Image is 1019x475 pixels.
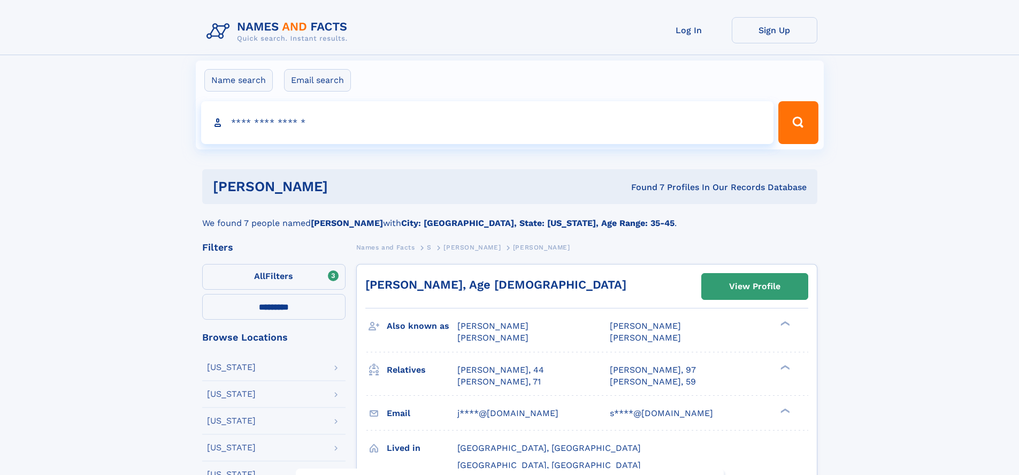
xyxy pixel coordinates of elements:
[457,321,528,331] span: [PERSON_NAME]
[427,244,432,251] span: S
[778,407,791,414] div: ❯
[365,278,626,291] a: [PERSON_NAME], Age [DEMOGRAPHIC_DATA]
[202,204,817,230] div: We found 7 people named with .
[254,271,265,281] span: All
[387,361,457,379] h3: Relatives
[387,439,457,457] h3: Lived in
[201,101,774,144] input: search input
[457,376,541,388] a: [PERSON_NAME], 71
[202,243,346,252] div: Filters
[427,240,432,254] a: S
[207,363,256,372] div: [US_STATE]
[513,244,570,251] span: [PERSON_NAME]
[610,321,681,331] span: [PERSON_NAME]
[457,460,641,470] span: [GEOGRAPHIC_DATA], [GEOGRAPHIC_DATA]
[610,333,681,343] span: [PERSON_NAME]
[387,404,457,423] h3: Email
[702,274,808,299] a: View Profile
[387,317,457,335] h3: Also known as
[457,333,528,343] span: [PERSON_NAME]
[646,17,732,43] a: Log In
[457,443,641,453] span: [GEOGRAPHIC_DATA], [GEOGRAPHIC_DATA]
[443,240,501,254] a: [PERSON_NAME]
[443,244,501,251] span: [PERSON_NAME]
[401,218,675,228] b: City: [GEOGRAPHIC_DATA], State: [US_STATE], Age Range: 35-45
[202,17,356,46] img: Logo Names and Facts
[204,69,273,92] label: Name search
[207,417,256,425] div: [US_STATE]
[479,182,807,193] div: Found 7 Profiles In Our Records Database
[213,180,480,193] h1: [PERSON_NAME]
[284,69,351,92] label: Email search
[778,364,791,371] div: ❯
[610,376,696,388] a: [PERSON_NAME], 59
[457,364,544,376] a: [PERSON_NAME], 44
[729,274,780,299] div: View Profile
[202,333,346,342] div: Browse Locations
[207,443,256,452] div: [US_STATE]
[207,390,256,398] div: [US_STATE]
[778,101,818,144] button: Search Button
[610,364,696,376] a: [PERSON_NAME], 97
[202,264,346,290] label: Filters
[732,17,817,43] a: Sign Up
[311,218,383,228] b: [PERSON_NAME]
[778,320,791,327] div: ❯
[356,240,415,254] a: Names and Facts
